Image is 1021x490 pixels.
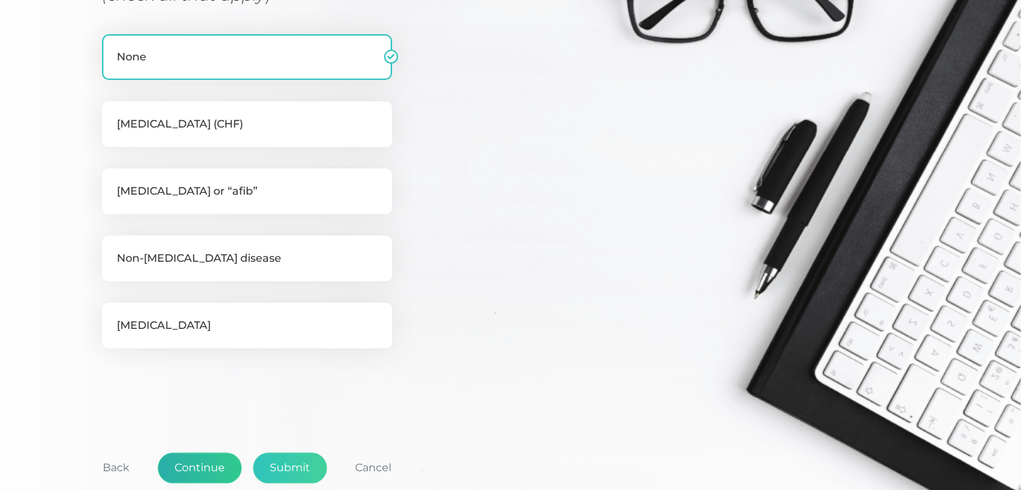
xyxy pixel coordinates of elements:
button: Cancel [338,452,408,483]
label: [MEDICAL_DATA] or “afib” [102,168,392,214]
label: [MEDICAL_DATA] [102,303,392,348]
label: [MEDICAL_DATA] (CHF) [102,101,392,147]
button: Submit [253,452,327,483]
button: Back [86,452,146,483]
button: Continue [158,452,242,483]
label: None [102,34,392,80]
label: Non-[MEDICAL_DATA] disease [102,236,392,281]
